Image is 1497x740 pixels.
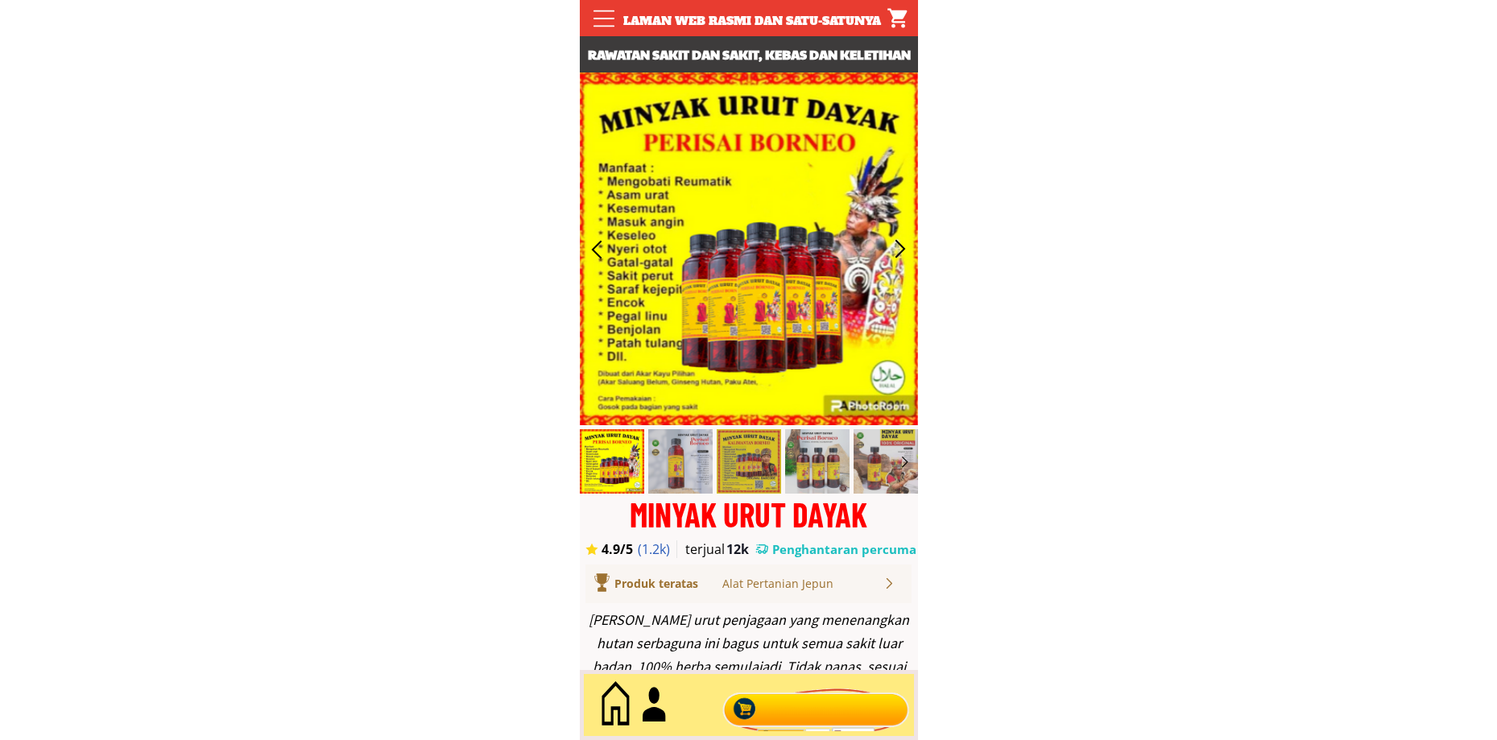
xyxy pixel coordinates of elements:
div: Laman web rasmi dan satu-satunya [614,12,890,30]
h3: 12k [726,540,754,558]
h3: (1.2k) [638,540,679,558]
h3: Penghantaran percuma [772,541,917,558]
div: MINYAK URUT DAYAK [580,498,918,531]
div: Alat Pertanian Jepun [722,575,883,593]
h3: Rawatan sakit dan sakit, kebas dan keletihan [580,44,918,65]
h3: terjual [685,540,740,558]
h3: 4.9/5 [602,540,647,558]
div: Produk teratas [614,575,744,593]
